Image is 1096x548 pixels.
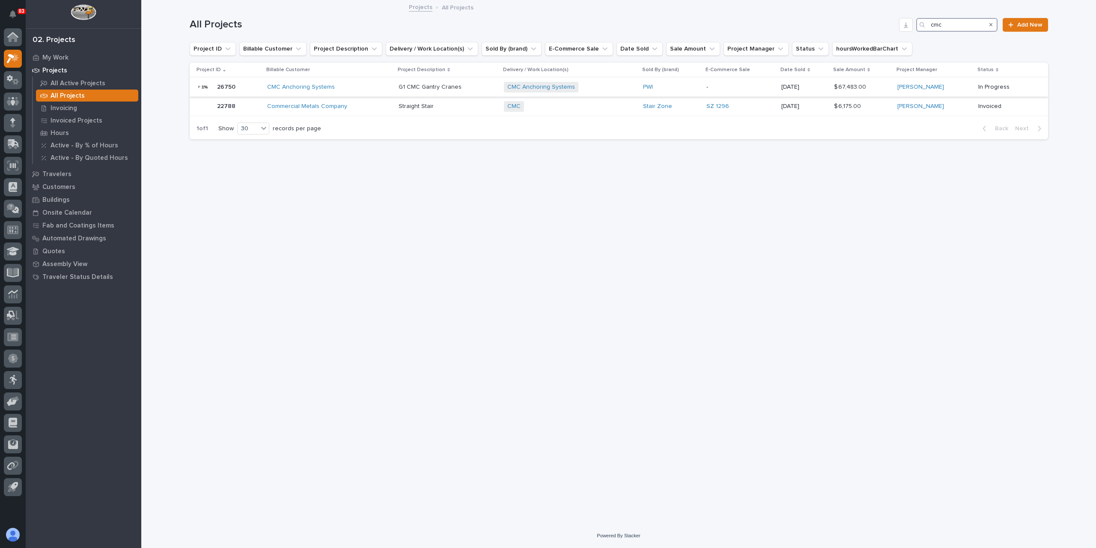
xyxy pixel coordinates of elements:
a: Commercial Metals Company [267,103,347,110]
p: In Progress [978,84,1034,91]
p: All Active Projects [51,80,105,87]
span: Next [1015,125,1034,132]
button: Project Manager [724,42,789,56]
span: Add New [1017,22,1042,28]
button: Back [976,125,1012,132]
div: Notifications83 [11,10,22,24]
p: Assembly View [42,261,87,268]
a: CMC [507,103,521,110]
p: Travelers [42,171,71,178]
button: Project Description [310,42,382,56]
p: Quotes [42,248,65,255]
p: Traveler Status Details [42,273,113,281]
button: E-Commerce Sale [545,42,613,56]
button: Notifications [4,5,22,23]
a: Buildings [26,193,141,206]
a: Projects [26,64,141,77]
tr: 2278822788 Commercial Metals Company Straight StairStraight Stair CMC Stair Zone SZ 1296 [DATE]$ ... [190,97,1048,116]
p: Project Description [398,65,445,75]
p: $ 67,483.00 [834,82,868,91]
p: Fab and Coatings Items [42,222,114,230]
p: Show [218,125,234,132]
a: [PERSON_NAME] [897,84,944,91]
p: G1 CMC Gantry Cranes [399,82,463,91]
p: Date Sold [780,65,805,75]
a: Hours [33,127,141,139]
a: Add New [1003,18,1048,32]
a: SZ 1296 [706,103,729,110]
p: Active - By % of Hours [51,142,118,150]
p: - [706,84,774,91]
a: Assembly View [26,258,141,270]
a: Traveler Status Details [26,270,141,283]
div: 02. Projects [33,36,75,45]
p: $ 6,175.00 [834,101,863,110]
button: Billable Customer [239,42,307,56]
a: PWI [643,84,653,91]
p: 22788 [217,101,237,110]
button: Next [1012,125,1048,132]
p: [DATE] [781,84,827,91]
a: Quotes [26,245,141,258]
p: Sale Amount [833,65,865,75]
p: 83 [19,8,24,14]
p: Invoiced Projects [51,117,102,125]
img: Workspace Logo [71,4,96,20]
a: Onsite Calendar [26,206,141,219]
a: CMC Anchoring Systems [507,84,575,91]
button: users-avatar [4,526,22,544]
p: 26750 [217,82,237,91]
a: Fab and Coatings Items [26,219,141,232]
input: Search [916,18,998,32]
a: Projects [409,2,432,12]
a: My Work [26,51,141,64]
span: Back [990,125,1008,132]
button: Delivery / Work Location(s) [386,42,478,56]
p: Active - By Quoted Hours [51,154,128,162]
p: Buildings [42,196,70,204]
p: Onsite Calendar [42,209,92,217]
a: Powered By Stacker [597,533,640,538]
a: Invoiced Projects [33,114,141,126]
h1: All Projects [190,18,896,31]
a: [PERSON_NAME] [897,103,944,110]
button: Date Sold [616,42,663,56]
p: Hours [51,129,69,137]
a: All Projects [33,90,141,102]
p: Invoicing [51,105,77,112]
p: All Projects [51,92,85,100]
p: Status [977,65,994,75]
a: Travelers [26,168,141,180]
p: Straight Stair [399,101,435,110]
p: Billable Customer [266,65,310,75]
button: Sale Amount [666,42,720,56]
p: Automated Drawings [42,235,106,243]
a: Stair Zone [643,103,672,110]
p: All Projects [442,2,474,12]
tr: 2675026750 CMC Anchoring Systems G1 CMC Gantry CranesG1 CMC Gantry Cranes CMC Anchoring Systems P... [190,78,1048,97]
p: Customers [42,183,75,191]
a: CMC Anchoring Systems [267,84,335,91]
p: Project ID [197,65,221,75]
p: Delivery / Work Location(s) [503,65,569,75]
a: All Active Projects [33,77,141,89]
p: [DATE] [781,103,827,110]
p: 1 of 1 [190,118,215,139]
button: Sold By (brand) [482,42,542,56]
p: My Work [42,54,68,62]
p: Project Manager [896,65,937,75]
button: hoursWorkedBarChart [832,42,912,56]
p: records per page [273,125,321,132]
a: Customers [26,180,141,193]
p: Projects [42,67,67,75]
button: Status [792,42,829,56]
p: Sold By (brand) [642,65,679,75]
a: Active - By % of Hours [33,139,141,151]
button: Project ID [190,42,236,56]
p: E-Commerce Sale [706,65,750,75]
p: Invoiced [978,103,1034,110]
div: 30 [238,124,258,133]
a: Automated Drawings [26,232,141,245]
a: Invoicing [33,102,141,114]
